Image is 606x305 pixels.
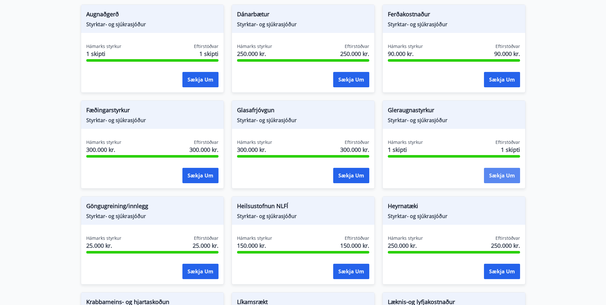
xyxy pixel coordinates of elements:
span: 90.000 kr. [388,50,423,58]
span: Ferðakostnaður [388,10,520,21]
span: Hámarks styrkur [86,43,121,50]
span: 250.000 kr. [340,50,369,58]
span: Gleraugnastyrkur [388,106,520,117]
span: Eftirstöðvar [345,139,369,145]
span: 1 skipti [501,145,520,154]
span: 150.000 kr. [237,241,272,250]
button: Sækja um [182,168,219,183]
button: Sækja um [484,168,520,183]
span: 250.000 kr. [491,241,520,250]
span: 1 skipti [199,50,219,58]
span: Göngugreining/innlegg [86,202,219,213]
span: Hámarks styrkur [388,43,423,50]
span: Styrktar- og sjúkrasjóður [86,21,219,28]
button: Sækja um [484,264,520,279]
span: Heyrnatæki [388,202,520,213]
span: Hámarks styrkur [388,235,423,241]
button: Sækja um [333,168,369,183]
span: Styrktar- og sjúkrasjóður [86,117,219,124]
span: Eftirstöðvar [495,139,520,145]
span: 300.000 kr. [340,145,369,154]
button: Sækja um [182,72,219,87]
span: Hámarks styrkur [86,139,121,145]
span: Dánarbætur [237,10,369,21]
span: Eftirstöðvar [194,139,219,145]
span: Hámarks styrkur [237,139,272,145]
span: Styrktar- og sjúkrasjóður [388,117,520,124]
span: Hámarks styrkur [237,43,272,50]
span: Styrktar- og sjúkrasjóður [388,21,520,28]
span: 150.000 kr. [340,241,369,250]
span: Styrktar- og sjúkrasjóður [237,117,369,124]
span: Hámarks styrkur [237,235,272,241]
span: 25.000 kr. [86,241,121,250]
span: 250.000 kr. [237,50,272,58]
span: 300.000 kr. [86,145,121,154]
span: Eftirstöðvar [495,43,520,50]
button: Sækja um [333,72,369,87]
span: Eftirstöðvar [194,235,219,241]
span: Hámarks styrkur [86,235,121,241]
span: 1 skipti [388,145,423,154]
span: Styrktar- og sjúkrasjóður [86,213,219,220]
span: Styrktar- og sjúkrasjóður [388,213,520,220]
span: 1 skipti [86,50,121,58]
span: Fæðingarstyrkur [86,106,219,117]
button: Sækja um [484,72,520,87]
span: Eftirstöðvar [345,235,369,241]
span: Glasafrjóvgun [237,106,369,117]
span: 25.000 kr. [193,241,219,250]
span: Eftirstöðvar [194,43,219,50]
span: Styrktar- og sjúkrasjóður [237,213,369,220]
button: Sækja um [182,264,219,279]
span: Eftirstöðvar [495,235,520,241]
span: Styrktar- og sjúkrasjóður [237,21,369,28]
button: Sækja um [333,264,369,279]
span: 300.000 kr. [237,145,272,154]
span: 300.000 kr. [189,145,219,154]
span: Hámarks styrkur [388,139,423,145]
span: Heilsustofnun NLFÍ [237,202,369,213]
span: 90.000 kr. [494,50,520,58]
span: Augnaðgerð [86,10,219,21]
span: Eftirstöðvar [345,43,369,50]
span: 250.000 kr. [388,241,423,250]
